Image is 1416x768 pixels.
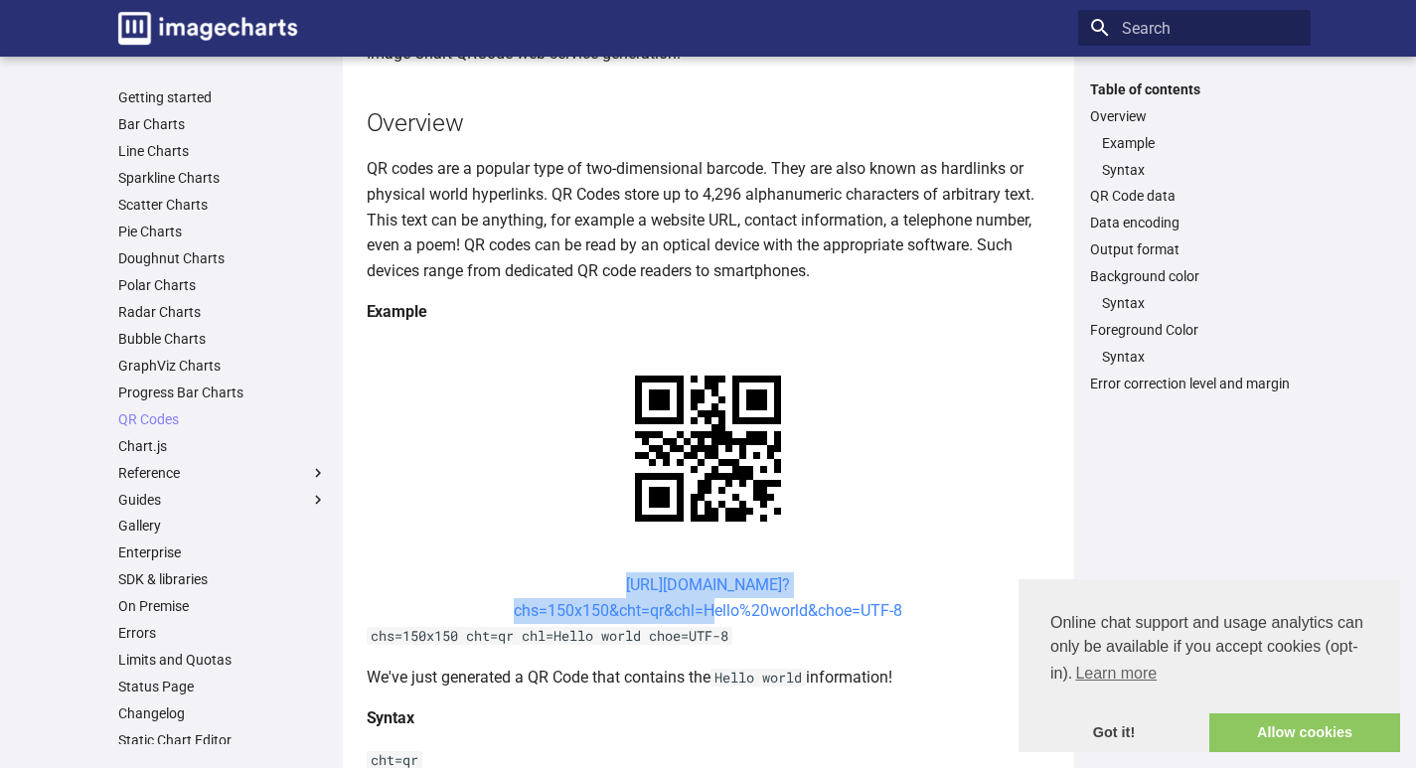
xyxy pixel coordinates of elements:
a: Scatter Charts [118,196,327,214]
h4: Example [367,299,1050,325]
a: Radar Charts [118,303,327,321]
a: dismiss cookie message [1019,713,1209,753]
a: On Premise [118,597,327,615]
code: chs=150x150 cht=qr chl=Hello world choe=UTF-8 [367,627,732,645]
label: Reference [118,464,327,482]
a: Errors [118,624,327,642]
a: QR Codes [118,410,327,428]
a: Example [1102,134,1299,152]
code: Hello world [710,669,806,687]
label: Guides [118,491,327,509]
a: GraphViz Charts [118,357,327,375]
a: QR Code data [1090,187,1299,205]
a: Progress Bar Charts [118,384,327,401]
a: allow cookies [1209,713,1400,753]
a: Getting started [118,88,327,106]
nav: Foreground Color [1090,348,1299,366]
a: [URL][DOMAIN_NAME]?chs=150x150&cht=qr&chl=Hello%20world&choe=UTF-8 [514,575,902,620]
a: Doughnut Charts [118,249,327,267]
a: Status Page [118,678,327,695]
input: Search [1078,10,1311,46]
a: Limits and Quotas [118,651,327,669]
nav: Background color [1090,294,1299,312]
a: Chart.js [118,437,327,455]
label: Table of contents [1078,80,1311,98]
a: learn more about cookies [1072,659,1160,689]
a: Output format [1090,240,1299,258]
a: Gallery [118,517,327,535]
a: Pie Charts [118,223,327,240]
a: Foreground Color [1090,321,1299,339]
h4: Syntax [367,705,1050,731]
a: Line Charts [118,142,327,160]
a: SDK & libraries [118,570,327,588]
a: Bubble Charts [118,330,327,348]
div: cookieconsent [1019,579,1400,752]
img: logo [118,12,297,45]
nav: Overview [1090,134,1299,179]
a: Overview [1090,107,1299,125]
p: QR codes are a popular type of two-dimensional barcode. They are also known as hardlinks or physi... [367,156,1050,283]
a: Background color [1090,267,1299,285]
nav: Table of contents [1078,80,1311,393]
a: Enterprise [118,543,327,561]
a: Bar Charts [118,115,327,133]
a: Polar Charts [118,276,327,294]
a: Static Chart Editor [118,731,327,749]
a: Error correction level and margin [1090,375,1299,392]
a: Syntax [1102,161,1299,179]
img: chart [600,341,816,556]
a: Sparkline Charts [118,169,327,187]
p: We've just generated a QR Code that contains the information! [367,665,1050,691]
a: Image-Charts documentation [110,4,305,53]
a: Syntax [1102,348,1299,366]
span: Online chat support and usage analytics can only be available if you accept cookies (opt-in). [1050,611,1368,689]
a: Syntax [1102,294,1299,312]
a: Data encoding [1090,214,1299,231]
h2: Overview [367,105,1050,140]
a: Changelog [118,704,327,722]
